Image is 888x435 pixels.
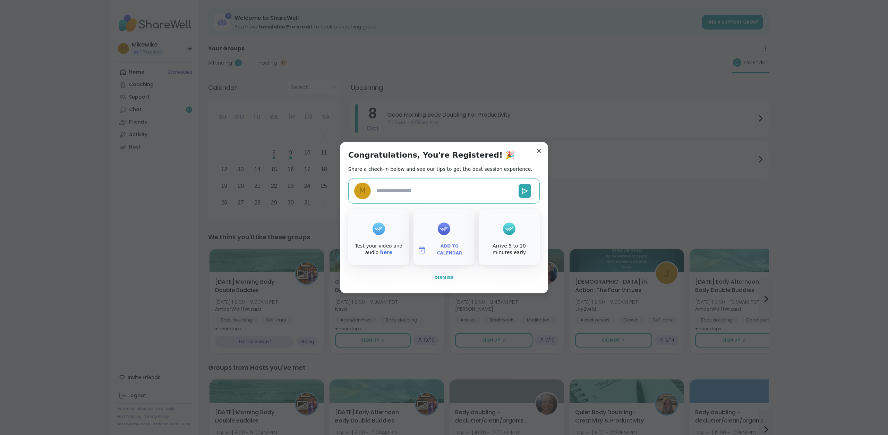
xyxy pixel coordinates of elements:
span: Add to Calendar [429,243,470,257]
span: Dismiss [434,275,454,280]
h1: Congratulations, You're Registered! 🎉 [348,150,515,160]
a: here [380,250,393,255]
button: Dismiss [348,270,540,285]
div: Arrive 5 to 10 minutes early [480,243,538,256]
h2: Share a check-in below and see our tips to get the best session experience. [348,166,532,173]
div: Test your video and audio [350,243,408,256]
button: Add to Calendar [415,243,473,257]
span: M [359,185,366,197]
img: ShareWell Logomark [418,246,426,254]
